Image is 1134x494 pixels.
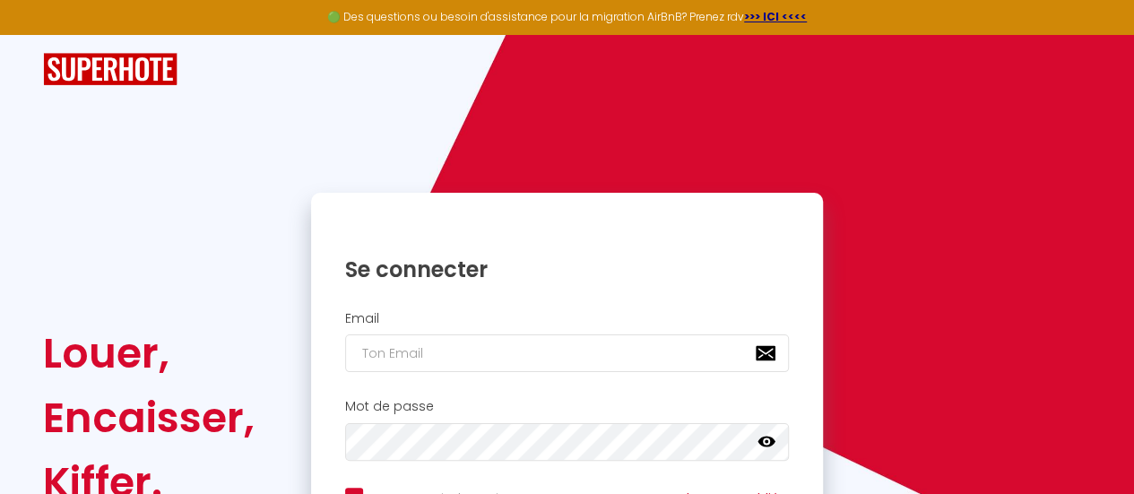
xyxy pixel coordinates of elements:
[744,9,807,24] a: >>> ICI <<<<
[43,321,255,386] div: Louer,
[43,386,255,450] div: Encaisser,
[345,334,790,372] input: Ton Email
[345,311,790,326] h2: Email
[345,399,790,414] h2: Mot de passe
[345,256,790,283] h1: Se connecter
[43,53,177,86] img: SuperHote logo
